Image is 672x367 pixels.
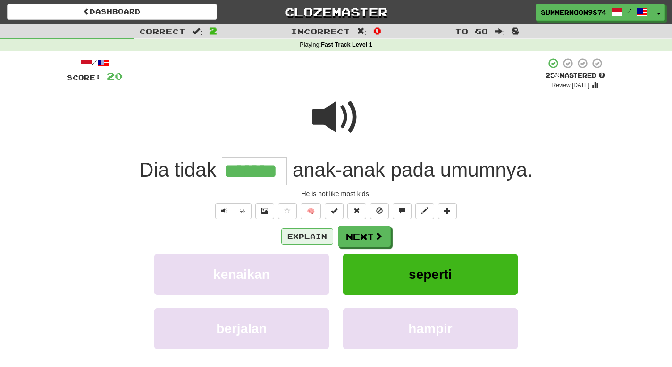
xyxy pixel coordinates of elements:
[627,8,632,14] span: /
[541,8,606,16] span: SummerMoon9874
[215,203,234,219] button: Play sentence audio (ctl+space)
[338,226,391,247] button: Next
[393,203,412,219] button: Discuss sentence (alt+u)
[325,203,344,219] button: Set this sentence to 100% Mastered (alt+m)
[495,27,505,35] span: :
[287,159,533,181] span: .
[321,41,372,48] strong: Fast Track Level 1
[234,203,252,219] button: ½
[175,159,217,181] span: tidak
[213,267,270,282] span: kenaikan
[455,26,488,36] span: To go
[512,25,520,36] span: 8
[370,203,389,219] button: Ignore sentence (alt+i)
[301,203,321,219] button: 🧠
[67,189,605,198] div: He is not like most kids.
[67,57,123,69] div: /
[192,27,202,35] span: :
[231,4,441,20] a: Clozemaster
[293,159,385,181] span: anak-anak
[536,4,653,21] a: SummerMoon9874 /
[440,159,527,181] span: umumnya
[281,228,333,245] button: Explain
[139,159,169,181] span: Dia
[409,267,452,282] span: seperti
[154,254,329,295] button: kenaikan
[255,203,274,219] button: Show image (alt+x)
[347,203,366,219] button: Reset to 0% Mastered (alt+r)
[67,73,101,82] span: Score:
[216,321,267,336] span: berjalan
[391,159,435,181] span: pada
[209,25,217,36] span: 2
[546,72,560,79] span: 25 %
[438,203,457,219] button: Add to collection (alt+a)
[291,26,350,36] span: Incorrect
[357,27,367,35] span: :
[546,72,605,80] div: Mastered
[139,26,185,36] span: Correct
[343,308,518,349] button: hampir
[154,308,329,349] button: berjalan
[7,4,217,20] a: Dashboard
[552,82,590,89] small: Review: [DATE]
[373,25,381,36] span: 0
[343,254,518,295] button: seperti
[278,203,297,219] button: Favorite sentence (alt+f)
[415,203,434,219] button: Edit sentence (alt+d)
[408,321,452,336] span: hampir
[213,203,252,219] div: Text-to-speech controls
[107,70,123,82] span: 20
